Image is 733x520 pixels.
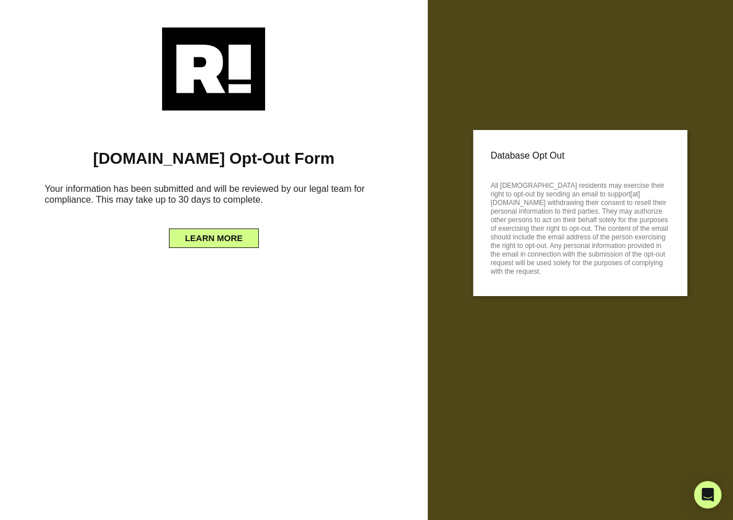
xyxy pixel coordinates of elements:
p: Database Opt Out [491,147,670,164]
h1: [DOMAIN_NAME] Opt-Out Form [17,149,411,168]
img: Retention.com [162,27,265,111]
div: Open Intercom Messenger [694,481,722,509]
a: LEARN MORE [169,230,259,239]
h6: Your information has been submitted and will be reviewed by our legal team for compliance. This m... [17,179,411,214]
p: All [DEMOGRAPHIC_DATA] residents may exercise their right to opt-out by sending an email to suppo... [491,178,670,276]
button: LEARN MORE [169,229,259,248]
